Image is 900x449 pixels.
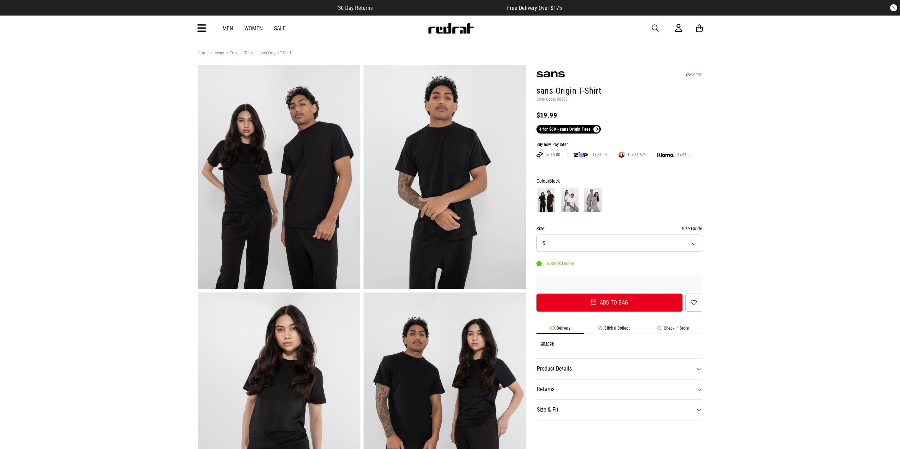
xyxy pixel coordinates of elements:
[657,153,674,157] img: KLARNA
[536,279,703,286] iframe: Customer reviews powered by Trustpilot
[239,50,253,57] a: Tees
[338,5,373,11] span: 30 Day Returns
[541,341,554,346] button: Change
[536,152,543,158] img: AFTERPAY
[644,326,703,334] li: Check in Store
[549,178,560,184] span: Black
[686,72,702,77] a: SHARE
[536,359,703,379] dt: Product Details
[536,326,584,334] li: Delivery
[619,152,625,158] img: SPLITPAY
[222,25,233,32] a: Men
[428,23,474,34] img: Redrat logo
[536,261,574,266] div: In Stock Online
[674,152,695,158] span: 4x $4.99
[536,224,703,233] div: Size
[244,25,263,32] a: Women
[536,294,683,312] button: Add to bag
[507,5,562,11] span: Free Delivery Over $175
[584,188,602,212] img: Grey Marle
[574,151,588,158] img: zip
[542,240,545,247] span: S
[209,50,224,57] a: Mens
[543,152,563,158] span: 4x $5.00
[364,65,526,289] img: Sans Origin T-shirt in Black
[536,177,703,185] div: Colour
[536,235,703,252] button: S
[224,50,239,57] a: Tops
[253,50,291,57] a: sans Origin T-Shirt
[536,125,601,134] a: 4 for $60 - sans Origin Tees
[590,152,610,158] span: 4x $4.99
[387,4,493,11] iframe: Customer reviews powered by Trustpilot
[584,326,644,334] li: Click & Collect
[536,142,703,148] div: Buy now, Pay later.
[538,188,555,212] img: Black
[198,65,360,289] img: Sans Origin T-shirt in Black
[536,71,565,77] img: sans
[536,111,703,119] div: $19.99
[536,97,703,102] p: Style Code: 60643
[536,400,703,420] dt: Size & Fit
[561,188,579,212] img: White
[198,50,209,55] a: Home
[274,25,286,32] a: Sale
[625,152,649,158] span: 12x $1.67*
[536,379,703,400] dt: Returns
[682,224,702,233] button: Size Guide
[536,85,703,97] h1: sans Origin T-Shirt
